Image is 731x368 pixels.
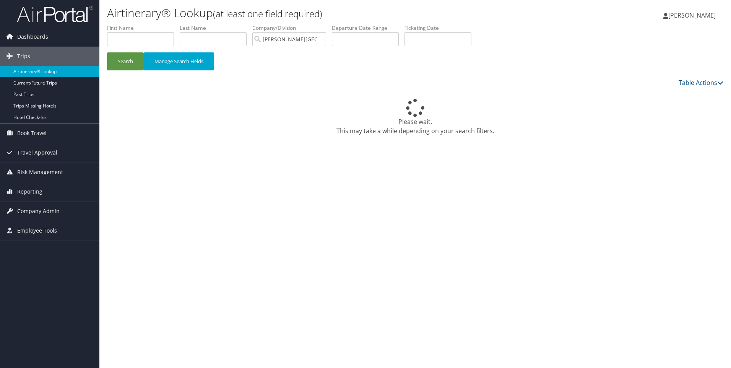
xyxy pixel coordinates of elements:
button: Manage Search Fields [144,52,214,70]
img: airportal-logo.png [17,5,93,23]
span: Employee Tools [17,221,57,240]
span: Company Admin [17,202,60,221]
a: Table Actions [679,78,723,87]
span: Travel Approval [17,143,57,162]
span: Reporting [17,182,42,201]
div: Please wait. This may take a while depending on your search filters. [107,99,723,135]
span: Risk Management [17,163,63,182]
label: Company/Division [252,24,332,32]
span: [PERSON_NAME] [668,11,716,20]
span: Trips [17,47,30,66]
a: [PERSON_NAME] [663,4,723,27]
label: Departure Date Range [332,24,404,32]
span: Dashboards [17,27,48,46]
small: (at least one field required) [213,7,322,20]
span: Book Travel [17,124,47,143]
label: First Name [107,24,180,32]
button: Search [107,52,144,70]
h1: Airtinerary® Lookup [107,5,518,21]
label: Ticketing Date [404,24,477,32]
label: Last Name [180,24,252,32]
